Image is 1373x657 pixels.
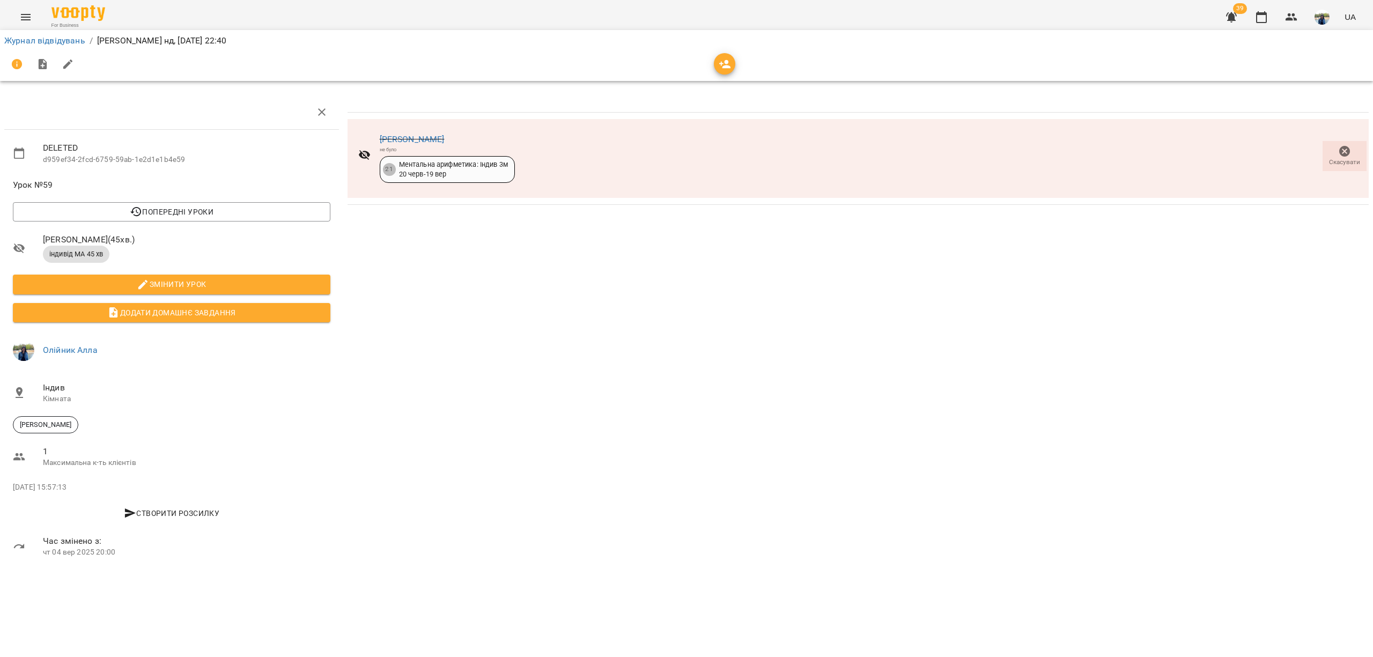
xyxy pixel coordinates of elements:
[13,339,34,361] img: 79bf113477beb734b35379532aeced2e.jpg
[1323,141,1367,171] button: Скасувати
[17,507,326,520] span: Створити розсилку
[43,445,330,458] span: 1
[13,482,330,493] p: [DATE] 15:57:13
[97,34,226,47] p: [PERSON_NAME] нд, [DATE] 22:40
[21,205,322,218] span: Попередні уроки
[13,416,78,433] div: [PERSON_NAME]
[399,160,508,180] div: Ментальна арифметика: Індив 3м 20 черв - 19 вер
[1233,3,1247,14] span: 39
[43,457,330,468] p: Максимальна к-ть клієнтів
[43,345,98,355] a: Олійник Алла
[43,249,109,259] span: індивід МА 45 хв
[1329,158,1360,167] span: Скасувати
[4,34,1369,47] nav: breadcrumb
[1315,10,1330,25] img: 79bf113477beb734b35379532aeced2e.jpg
[21,278,322,291] span: Змінити урок
[43,394,330,404] p: Кімната
[1340,7,1360,27] button: UA
[4,35,85,46] a: Журнал відвідувань
[51,5,105,21] img: Voopty Logo
[51,22,105,29] span: For Business
[43,233,330,246] span: [PERSON_NAME] ( 45 хв. )
[21,306,322,319] span: Додати домашнє завдання
[43,381,330,394] span: Індив
[43,154,330,165] p: d959ef34-2fcd-6759-59ab-1e2d1e1b4e59
[13,303,330,322] button: Додати домашнє завдання
[43,547,330,558] p: чт 04 вер 2025 20:00
[13,275,330,294] button: Змінити урок
[90,34,93,47] li: /
[383,163,396,176] div: 21
[43,142,330,154] span: DELETED
[13,420,78,430] span: [PERSON_NAME]
[13,202,330,222] button: Попередні уроки
[380,134,445,144] a: [PERSON_NAME]
[380,146,515,153] div: не було
[13,4,39,30] button: Menu
[1345,11,1356,23] span: UA
[13,179,330,191] span: Урок №59
[13,504,330,523] button: Створити розсилку
[43,535,330,548] span: Час змінено з:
